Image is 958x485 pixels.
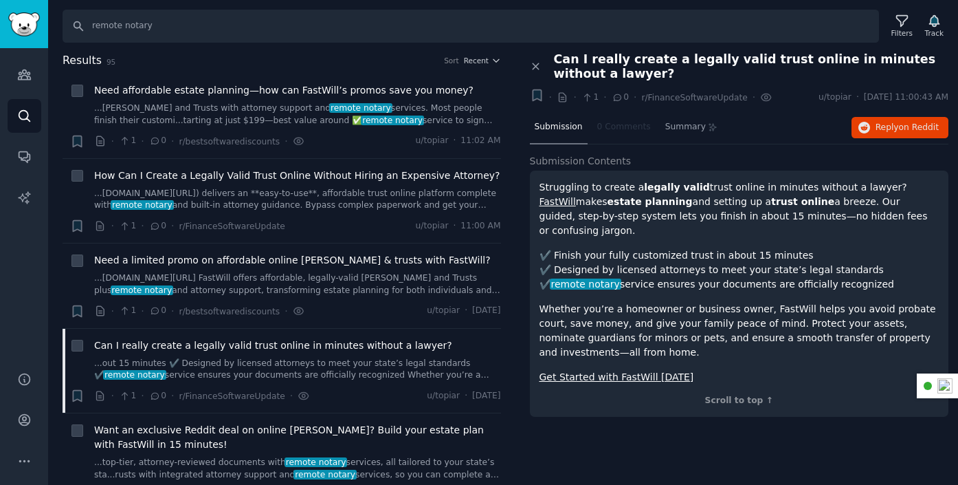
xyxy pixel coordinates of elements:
[460,220,500,233] span: 11:00 AM
[539,395,939,407] div: Scroll to top ↑
[920,12,948,41] button: Track
[465,390,467,402] span: ·
[612,91,629,104] span: 0
[891,28,913,38] div: Filters
[94,169,500,183] a: How Can I Create a Legally Valid Trust Online Without Hiring an Expensive Attorney?
[290,389,293,403] span: ·
[141,134,144,149] span: ·
[549,90,552,105] span: ·
[94,103,501,127] a: ...[PERSON_NAME] and Trusts with attorney support andremote notaryservices. Most people finish th...
[171,389,174,403] span: ·
[111,285,173,295] span: remote notary
[444,56,459,65] div: Sort
[111,389,114,403] span: ·
[608,196,693,207] strong: estate planning
[107,58,115,66] span: 95
[550,279,621,290] span: remote notary
[8,12,40,36] img: GummySearch logo
[63,52,102,69] span: Results
[179,307,280,316] span: r/bestsoftwarediscounts
[361,116,423,125] span: remote notary
[539,196,576,207] a: FastWill
[864,91,948,104] span: [DATE] 11:00:43 AM
[94,338,452,353] a: Can I really create a legally valid trust online in minutes without a lawyer?
[554,52,949,81] span: Can I really create a legally valid trust online in minutes without a lawyer?
[149,305,166,317] span: 0
[179,222,285,231] span: r/FinanceSoftwareUpdate
[818,91,851,104] span: u/topiar
[103,370,166,380] span: remote notary
[539,248,939,292] p: ✔️ Finish your fully customized trust in about 15 minutes ✔️ Designed by licensed attorneys to me...
[149,220,166,233] span: 0
[460,135,500,147] span: 11:02 AM
[925,28,944,38] div: Track
[876,122,939,134] span: Reply
[634,90,636,105] span: ·
[94,83,474,98] a: Need affordable estate planning—how can FastWill’s promos save you money?
[464,56,489,65] span: Recent
[111,219,114,233] span: ·
[171,304,174,319] span: ·
[94,253,491,268] a: Need a limited promo on affordable online [PERSON_NAME] & trusts with FastWill?
[171,134,174,149] span: ·
[285,134,287,149] span: ·
[119,305,136,317] span: 1
[899,122,939,132] span: on Reddit
[94,423,501,452] a: Want an exclusive Reddit deal on online [PERSON_NAME]? Build your estate plan with FastWill in 15...
[149,390,166,402] span: 0
[453,220,456,233] span: ·
[581,91,599,104] span: 1
[472,305,500,317] span: [DATE]
[535,121,583,133] span: Submission
[465,305,467,317] span: ·
[464,56,501,65] button: Recent
[171,219,174,233] span: ·
[416,220,449,233] span: u/topiar
[603,90,606,105] span: ·
[111,134,114,149] span: ·
[416,135,449,147] span: u/topiar
[665,121,706,133] span: Summary
[111,200,173,210] span: remote notary
[851,117,948,139] button: Replyon Reddit
[753,90,755,105] span: ·
[530,154,632,169] span: Submission Contents
[573,90,576,105] span: ·
[285,304,287,319] span: ·
[111,304,114,319] span: ·
[179,391,285,401] span: r/FinanceSoftwareUpdate
[141,389,144,403] span: ·
[539,371,694,382] a: Get Started with FastWill [DATE]
[771,196,834,207] strong: trust online
[141,304,144,319] span: ·
[119,390,136,402] span: 1
[293,470,356,479] span: remote notary
[94,188,501,212] a: ...[DOMAIN_NAME][URL]) delivers an **easy-to-use**, affordable trust online platform complete wit...
[149,135,166,147] span: 0
[453,135,456,147] span: ·
[856,91,859,104] span: ·
[644,182,710,193] strong: legally valid
[94,272,501,297] a: ...[DOMAIN_NAME][URL] FastWill offers affordable, legally-valid [PERSON_NAME] and Trusts plusremo...
[94,358,501,382] a: ...out 15 minutes ✔️ Designed by licensed attorneys to meet your state’s legal standards ✔️remote...
[427,305,460,317] span: u/topiar
[179,137,280,147] span: r/bestsoftwarediscounts
[472,390,500,402] span: [DATE]
[119,135,136,147] span: 1
[119,220,136,233] span: 1
[285,457,347,467] span: remote notary
[94,457,501,481] a: ...top-tier, attorney-reviewed documents withremote notaryservices, all tailored to your state’s ...
[427,390,460,402] span: u/topiar
[141,219,144,233] span: ·
[539,180,939,238] p: Struggling to create a trust online in minutes without a lawyer? makes and setting up a a breeze....
[329,103,392,113] span: remote notary
[641,93,747,103] span: r/FinanceSoftwareUpdate
[63,10,879,43] input: Search Keyword
[539,302,939,360] p: Whether you’re a homeowner or business owner, FastWill helps you avoid probate court, save money,...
